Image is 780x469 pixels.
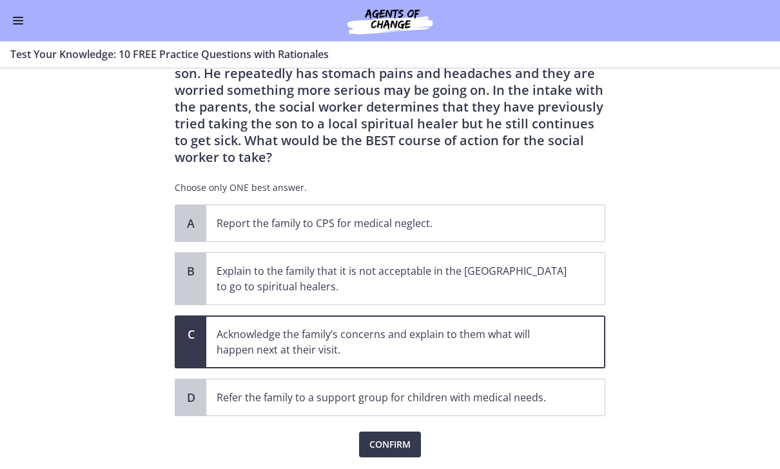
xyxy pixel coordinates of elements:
[183,326,199,342] span: C
[217,326,569,357] p: Acknowledge the family’s concerns and explain to them what will happen next at their visit.
[183,390,199,405] span: D
[217,263,569,294] p: Explain to the family that it is not acceptable in the [GEOGRAPHIC_DATA] to go to spiritual healers.
[175,32,605,166] p: A family who has just immigrated to [GEOGRAPHIC_DATA] from [GEOGRAPHIC_DATA] comes to the hospita...
[10,46,754,62] h3: Test Your Knowledge: 10 FREE Practice Questions with Rationales
[175,181,605,194] p: Choose only ONE best answer.
[359,432,421,457] button: Confirm
[217,390,569,405] p: Refer the family to a support group for children with medical needs.
[10,13,26,28] button: Enable menu
[183,215,199,231] span: A
[183,263,199,279] span: B
[217,215,569,231] p: Report the family to CPS for medical neglect.
[313,5,467,36] img: Agents of Change
[369,437,411,452] span: Confirm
